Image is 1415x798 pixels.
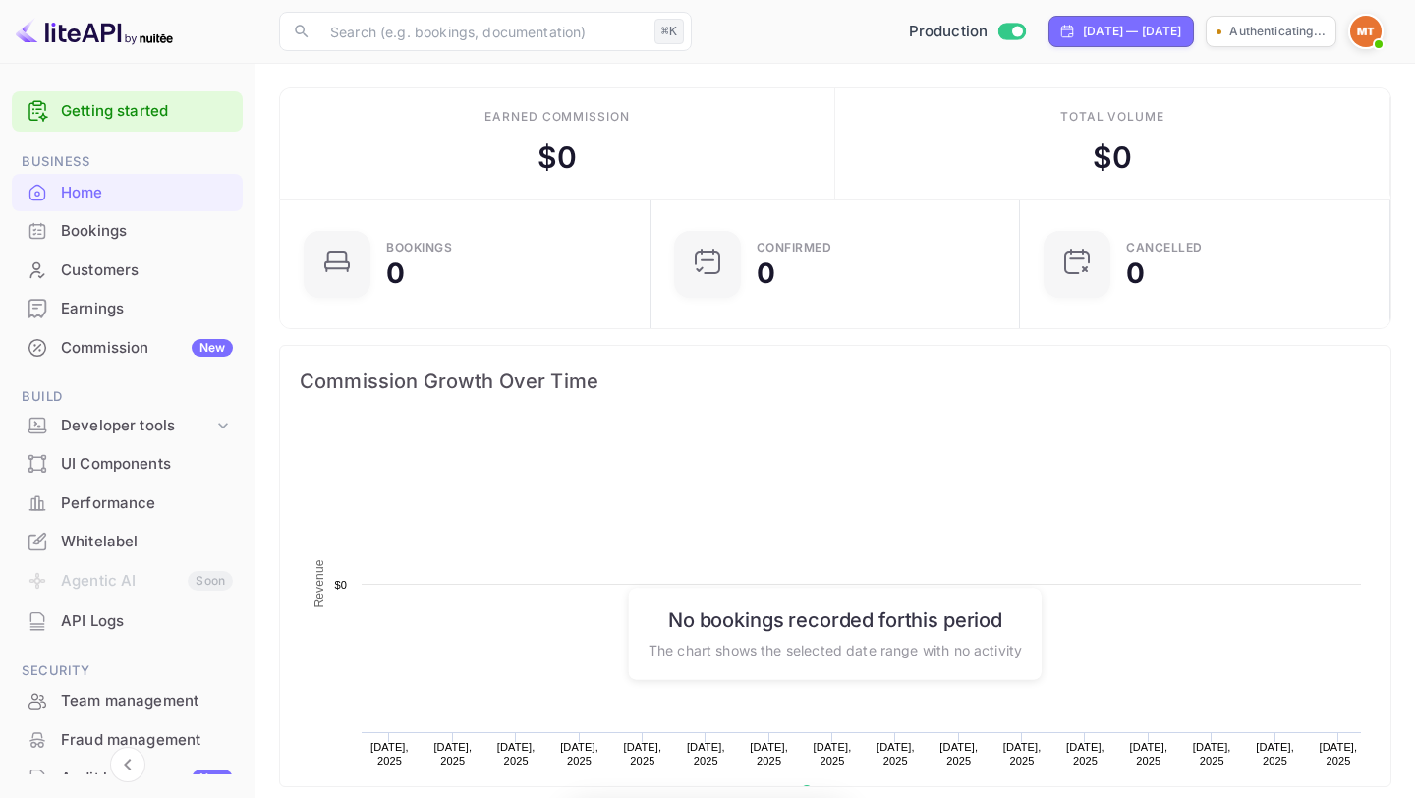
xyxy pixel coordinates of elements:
span: Production [909,21,989,43]
text: [DATE], 2025 [1256,741,1294,767]
text: [DATE], 2025 [1066,741,1104,767]
div: $ 0 [1093,136,1132,180]
p: The chart shows the selected date range with no activity [649,639,1022,659]
h6: No bookings recorded for this period [649,607,1022,631]
a: Performance [12,484,243,521]
p: Authenticating... [1229,23,1326,40]
div: 0 [1126,259,1145,287]
text: [DATE], 2025 [750,741,788,767]
div: Home [61,182,233,204]
text: [DATE], 2025 [687,741,725,767]
img: LiteAPI logo [16,16,173,47]
div: Developer tools [12,409,243,443]
div: Total volume [1060,108,1165,126]
div: Earned commission [484,108,630,126]
a: Audit logsNew [12,760,243,796]
div: CANCELLED [1126,242,1203,254]
text: [DATE], 2025 [624,741,662,767]
div: Bookings [61,220,233,243]
div: Home [12,174,243,212]
span: Commission Growth Over Time [300,366,1371,397]
div: Whitelabel [61,531,233,553]
text: [DATE], 2025 [1193,741,1231,767]
div: Fraud management [61,729,233,752]
div: Switch to Sandbox mode [901,21,1034,43]
a: Team management [12,682,243,718]
a: Earnings [12,290,243,326]
a: Getting started [61,100,233,123]
text: [DATE], 2025 [1129,741,1167,767]
div: Team management [61,690,233,712]
div: Developer tools [61,415,213,437]
a: Home [12,174,243,210]
div: 0 [757,259,775,287]
div: 0 [386,259,405,287]
div: New [192,339,233,357]
div: Earnings [61,298,233,320]
span: Build [12,386,243,408]
div: New [192,769,233,787]
span: Security [12,660,243,682]
div: $ 0 [538,136,577,180]
text: [DATE], 2025 [433,741,472,767]
a: API Logs [12,602,243,639]
span: Business [12,151,243,173]
text: [DATE], 2025 [1320,741,1358,767]
input: Search (e.g. bookings, documentation) [318,12,647,51]
div: Performance [12,484,243,523]
a: UI Components [12,445,243,482]
a: CommissionNew [12,329,243,366]
button: Collapse navigation [110,747,145,782]
div: API Logs [61,610,233,633]
div: ⌘K [654,19,684,44]
div: Customers [61,259,233,282]
text: Revenue [312,559,326,607]
div: Whitelabel [12,523,243,561]
a: Fraud management [12,721,243,758]
text: [DATE], 2025 [939,741,978,767]
text: $0 [334,579,347,591]
div: API Logs [12,602,243,641]
div: CommissionNew [12,329,243,368]
div: Fraud management [12,721,243,760]
div: Confirmed [757,242,832,254]
img: Minerave Travel [1350,16,1382,47]
div: Getting started [12,91,243,132]
div: Earnings [12,290,243,328]
div: Commission [61,337,233,360]
text: [DATE], 2025 [497,741,536,767]
a: Bookings [12,212,243,249]
text: [DATE], 2025 [814,741,852,767]
div: Audit logs [61,768,233,790]
a: Customers [12,252,243,288]
div: Team management [12,682,243,720]
div: Bookings [386,242,452,254]
text: [DATE], 2025 [877,741,915,767]
div: UI Components [61,453,233,476]
div: UI Components [12,445,243,484]
text: [DATE], 2025 [1003,741,1042,767]
div: Performance [61,492,233,515]
a: Whitelabel [12,523,243,559]
text: [DATE], 2025 [560,741,598,767]
div: [DATE] — [DATE] [1083,23,1181,40]
div: Bookings [12,212,243,251]
text: [DATE], 2025 [370,741,409,767]
div: Customers [12,252,243,290]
